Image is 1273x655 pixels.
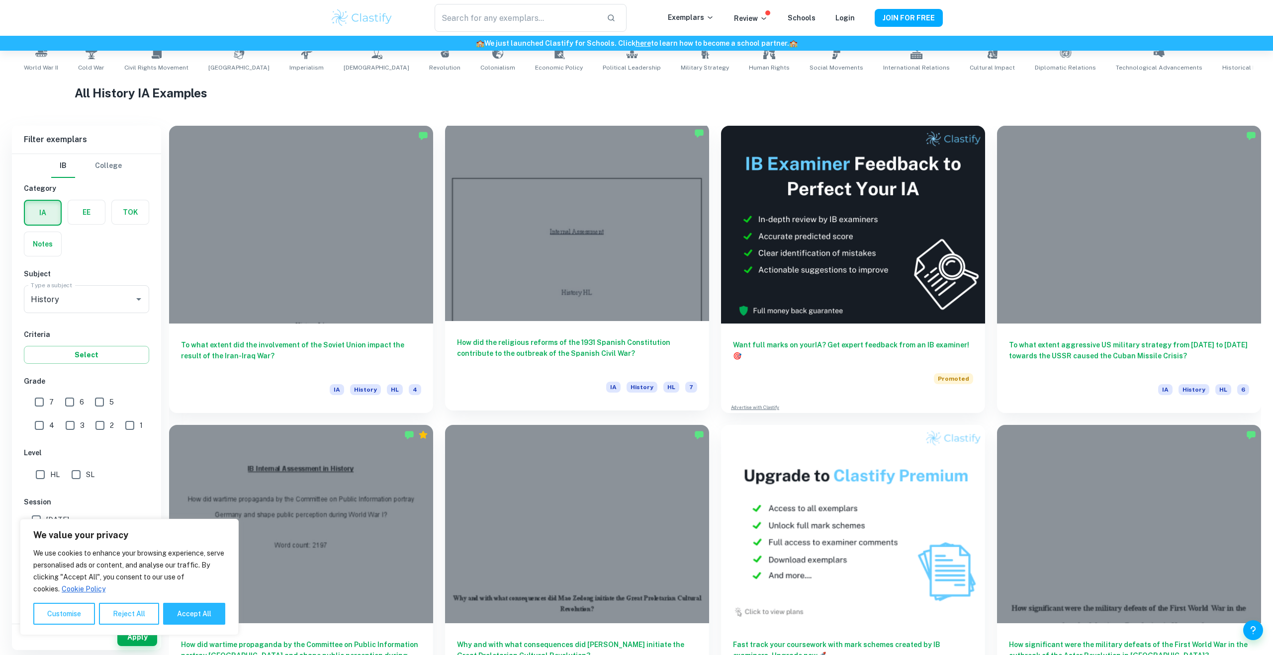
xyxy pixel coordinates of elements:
img: Marked [1246,430,1256,440]
span: HL [50,469,60,480]
a: here [636,39,651,47]
span: 🏫 [789,39,798,47]
span: [GEOGRAPHIC_DATA] [208,63,270,72]
a: To what extent did the involvement of the Soviet Union impact the result of the Iran-Iraq War?IAH... [169,126,433,413]
button: TOK [112,200,149,224]
span: HL [387,384,403,395]
span: Cultural Impact [970,63,1015,72]
span: World War II [24,63,58,72]
h6: To what extent aggressive US military strategy from [DATE] to [DATE] towards the USSR caused the ... [1009,339,1249,372]
span: 1 [140,420,143,431]
button: Open [132,292,146,306]
span: Colonialism [480,63,515,72]
span: 7 [685,382,697,393]
span: Cold War [78,63,104,72]
div: Premium [418,430,428,440]
div: Filter type choice [51,154,122,178]
img: Marked [694,430,704,440]
button: College [95,154,122,178]
h1: All History IA Examples [75,84,1199,102]
h6: Level [24,447,149,458]
span: IA [606,382,621,393]
span: International Relations [883,63,950,72]
span: SL [86,469,94,480]
span: 🏫 [476,39,484,47]
span: 4 [409,384,421,395]
button: JOIN FOR FREE [875,9,943,27]
button: Reject All [99,603,159,625]
span: HL [1215,384,1231,395]
button: IB [51,154,75,178]
h6: We just launched Clastify for Schools. Click to learn how to become a school partner. [2,38,1271,49]
span: IA [330,384,344,395]
span: IA [1158,384,1173,395]
span: Civil Rights Movement [124,63,188,72]
span: 5 [109,397,114,408]
img: Thumbnail [721,425,985,623]
h6: Grade [24,376,149,387]
p: We value your privacy [33,529,225,541]
h6: Subject [24,268,149,279]
button: Apply [117,628,157,646]
p: Exemplars [668,12,714,23]
label: Type a subject [31,281,72,289]
span: Economic Policy [535,63,583,72]
h6: To what extent did the involvement of the Soviet Union impact the result of the Iran-Iraq War? [181,339,421,372]
span: [DATE] [46,514,69,525]
div: We value your privacy [20,519,239,635]
p: We use cookies to enhance your browsing experience, serve personalised ads or content, and analys... [33,547,225,595]
p: Review [734,13,768,24]
img: Marked [694,128,704,138]
span: Social Movements [810,63,863,72]
img: Clastify logo [330,8,393,28]
span: [DEMOGRAPHIC_DATA] [344,63,409,72]
h6: How did the religious reforms of the 1931 Spanish Constitution contribute to the outbreak of the ... [457,337,697,370]
span: Revolution [429,63,460,72]
span: History [1179,384,1209,395]
span: Imperialism [289,63,324,72]
img: Thumbnail [721,126,985,324]
span: History [350,384,381,395]
span: 7 [49,397,54,408]
img: Marked [418,131,428,141]
a: Advertise with Clastify [731,404,779,411]
input: Search for any exemplars... [435,4,599,32]
span: Diplomatic Relations [1035,63,1096,72]
span: 2 [110,420,114,431]
span: Technological Advancements [1116,63,1202,72]
span: Political Leadership [603,63,661,72]
h6: Category [24,183,149,194]
span: HL [663,382,679,393]
h6: Want full marks on your IA ? Get expert feedback from an IB examiner! [733,339,973,361]
button: EE [68,200,105,224]
h6: Criteria [24,329,149,340]
button: IA [25,201,61,225]
button: Customise [33,603,95,625]
img: Marked [404,430,414,440]
span: 6 [1237,384,1249,395]
a: Cookie Policy [61,584,106,593]
span: 6 [80,397,84,408]
a: Schools [788,14,816,22]
button: Notes [24,232,61,256]
span: 3 [80,420,85,431]
span: Human Rights [749,63,790,72]
button: Accept All [163,603,225,625]
button: Select [24,346,149,364]
button: Help and Feedback [1243,620,1263,640]
h6: Session [24,496,149,507]
span: Military Strategy [681,63,729,72]
img: Marked [1246,131,1256,141]
a: How did the religious reforms of the 1931 Spanish Constitution contribute to the outbreak of the ... [445,126,709,413]
span: 4 [49,420,54,431]
h6: Filter exemplars [12,126,161,154]
span: History [627,382,657,393]
span: 🎯 [733,352,741,360]
a: To what extent aggressive US military strategy from [DATE] to [DATE] towards the USSR caused the ... [997,126,1261,413]
span: Promoted [934,373,973,384]
a: Want full marks on yourIA? Get expert feedback from an IB examiner!PromotedAdvertise with Clastify [721,126,985,413]
a: Login [835,14,855,22]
